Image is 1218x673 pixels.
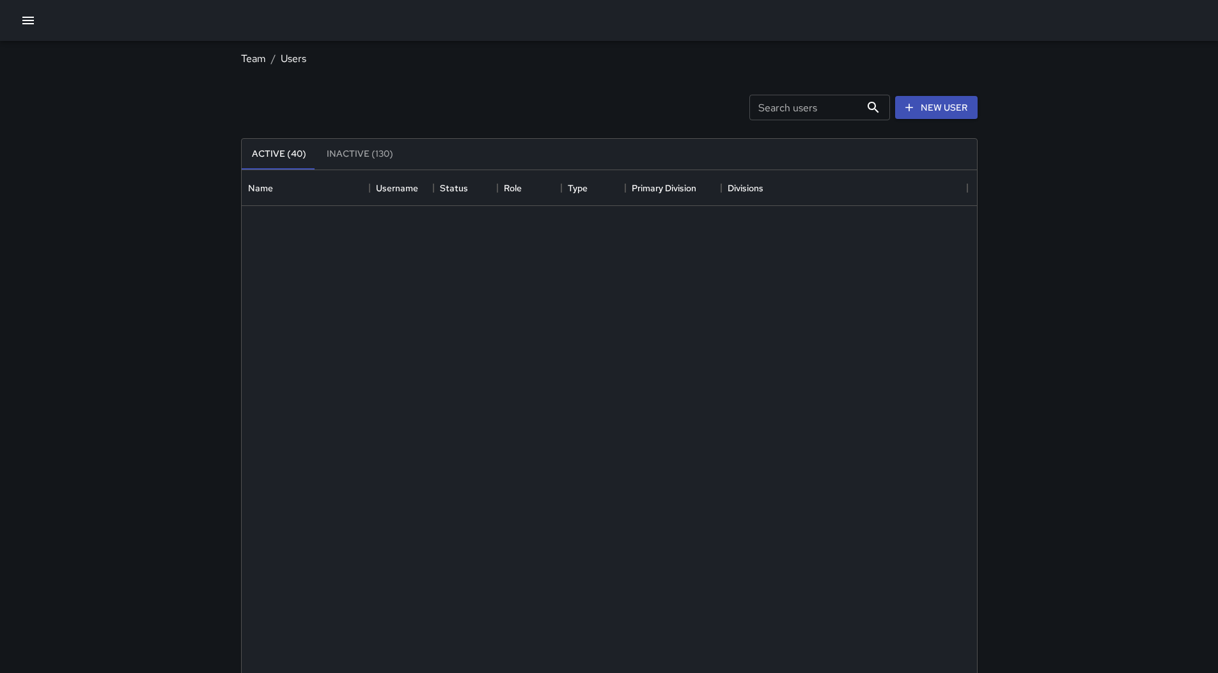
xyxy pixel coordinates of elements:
[568,170,588,206] div: Type
[504,170,522,206] div: Role
[271,51,276,67] li: /
[316,139,403,170] button: Inactive (130)
[281,52,306,65] a: Users
[625,170,721,206] div: Primary Division
[895,96,978,120] a: New User
[561,170,625,206] div: Type
[433,170,497,206] div: Status
[721,170,967,206] div: Divisions
[376,170,418,206] div: Username
[242,170,370,206] div: Name
[248,170,273,206] div: Name
[632,170,696,206] div: Primary Division
[497,170,561,206] div: Role
[728,170,763,206] div: Divisions
[370,170,433,206] div: Username
[440,170,468,206] div: Status
[242,139,316,170] button: Active (40)
[241,52,266,65] a: Team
